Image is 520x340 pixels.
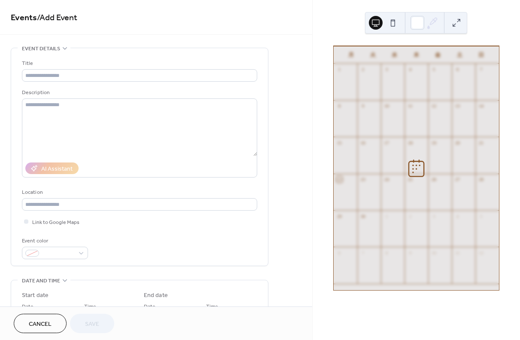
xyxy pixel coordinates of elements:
div: 30 [360,213,366,219]
div: 2 [407,213,414,219]
div: 5 [431,66,437,73]
div: 25 [407,176,414,183]
div: 12 [478,249,484,256]
div: 10 [383,103,390,109]
span: Time [206,302,218,311]
span: Event details [22,44,60,53]
div: 火 [362,46,383,64]
div: 29 [336,213,343,219]
div: 10 [431,249,437,256]
div: 土 [449,46,470,64]
div: 28 [478,176,484,183]
div: End date [144,291,168,300]
div: 2 [360,66,366,73]
span: Time [84,302,96,311]
div: Location [22,188,255,197]
div: 3 [431,213,437,219]
span: / Add Event [37,9,77,26]
button: Cancel [14,314,67,333]
div: 3 [383,66,390,73]
div: 日 [471,46,492,64]
span: Date [22,302,33,311]
div: 20 [454,139,461,146]
div: 7 [478,66,484,73]
div: 水 [384,46,405,64]
div: 18 [407,139,414,146]
div: 4 [454,213,461,219]
div: 14 [478,103,484,109]
span: Date and time [22,276,60,285]
div: 12 [431,103,437,109]
div: Description [22,88,255,97]
span: Date [144,302,155,311]
div: 木 [405,46,427,64]
div: 9 [360,103,366,109]
div: 5 [478,213,484,219]
div: 8 [383,249,390,256]
div: 22 [336,176,343,183]
div: 27 [454,176,461,183]
div: 4 [407,66,414,73]
div: 15 [336,139,343,146]
div: 13 [454,103,461,109]
div: 7 [360,249,366,256]
div: 1 [336,66,343,73]
div: 26 [431,176,437,183]
div: 19 [431,139,437,146]
div: 11 [407,103,414,109]
div: Title [22,59,255,68]
span: Cancel [29,320,52,329]
div: 23 [360,176,366,183]
span: Link to Google Maps [32,218,79,227]
div: 金 [427,46,449,64]
div: 8 [336,103,343,109]
div: 24 [383,176,390,183]
div: Start date [22,291,49,300]
a: Events [11,9,37,26]
div: 1 [383,213,390,219]
div: 21 [478,139,484,146]
div: 6 [454,66,461,73]
div: 9 [407,249,414,256]
div: 16 [360,139,366,146]
div: 月 [341,46,362,64]
div: Event color [22,236,86,245]
div: 17 [383,139,390,146]
div: 11 [454,249,461,256]
div: 6 [336,249,343,256]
